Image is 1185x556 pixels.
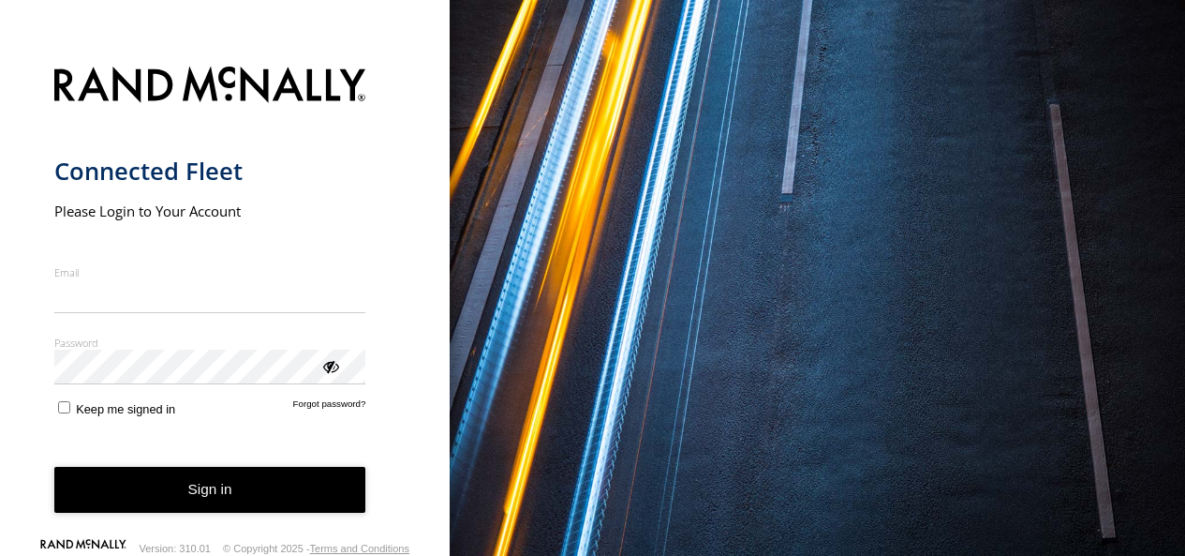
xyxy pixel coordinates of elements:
[54,467,366,513] button: Sign in
[54,156,366,187] h1: Connected Fleet
[76,402,175,416] span: Keep me signed in
[54,336,366,350] label: Password
[54,202,366,220] h2: Please Login to Your Account
[54,63,366,111] img: Rand McNally
[310,543,409,554] a: Terms and Conditions
[54,265,366,279] label: Email
[223,543,409,554] div: © Copyright 2025 -
[320,356,339,375] div: ViewPassword
[293,398,366,416] a: Forgot password?
[58,401,70,413] input: Keep me signed in
[140,543,211,554] div: Version: 310.01
[54,55,396,543] form: main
